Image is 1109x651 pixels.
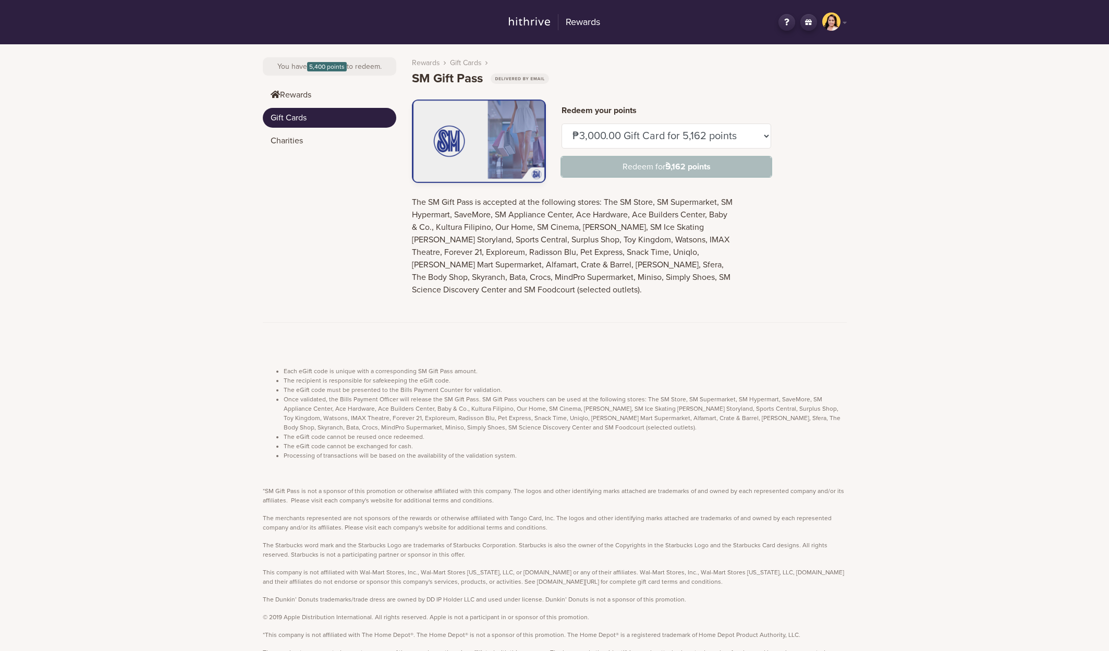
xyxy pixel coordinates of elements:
div: You have to redeem. [263,57,396,76]
span: The SM Gift Pass is accepted at the following stores: The SM Store, SM Supermarket, SM Hypermart,... [412,197,733,295]
li: Once validated, the Bills Payment Officer will release the SM Gift Pass. SM Gift Pass vouchers ca... [284,395,847,432]
li: The eGift code cannot be exchanged for cash. [284,441,847,451]
span: Help [24,7,45,17]
li: Each eGift code is unique with a corresponding SM Gift Pass amount. [284,366,847,376]
a: Rewards [263,85,396,105]
p: This company is not affiliated with Wal-Mart Stores, Inc., Wal-Mart Stores [US_STATE], LLC, or [D... [263,568,847,586]
a: Rewards [503,13,607,32]
p: The merchants represented are not sponsors of the rewards or otherwise affiliated with Tango Card... [263,513,847,532]
li: Processing of transactions will be based on the availability of the validation system. [284,451,847,460]
a: Rewards [412,57,440,68]
p: *This company is not affiliated with The Home Depot®. The Home Depot® is not a sponsor of this pr... [263,630,847,640]
h1: SM Gift Pass [412,71,550,87]
a: Gift Cards [450,57,482,68]
li: The recipient is responsible for safekeeping the eGift code. [284,376,847,385]
p: The Dunkin’ Donuts trademarks/trade dress are owned by DD IP Holder LLC and used under license. D... [263,595,847,604]
p: The Starbucks word mark and the Starbucks Logo are trademarks of Starbucks Corporation. Starbucks... [263,541,847,559]
h4: Redeem your points [562,106,771,116]
span: 5,400 points [307,62,347,71]
p: © 2019 Apple Distribution International. All rights reserved. Apple is not a participant in or sp... [263,612,847,622]
img: egiftcard-badge.75f7f56c.svg [491,73,550,84]
a: Charities [263,131,396,151]
a: Gift Cards [263,108,396,128]
span: *SM Gift Pass is not a sponsor of this promotion or otherwise affiliated with this company. The l... [263,487,844,504]
li: The eGift code must be presented to the Bills Payment Counter for validation. [284,385,847,395]
li: The eGift code cannot be reused once redeemed. [284,432,847,441]
h2: Rewards [558,14,600,31]
img: hithrive-logo.9746416d.svg [509,17,550,26]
